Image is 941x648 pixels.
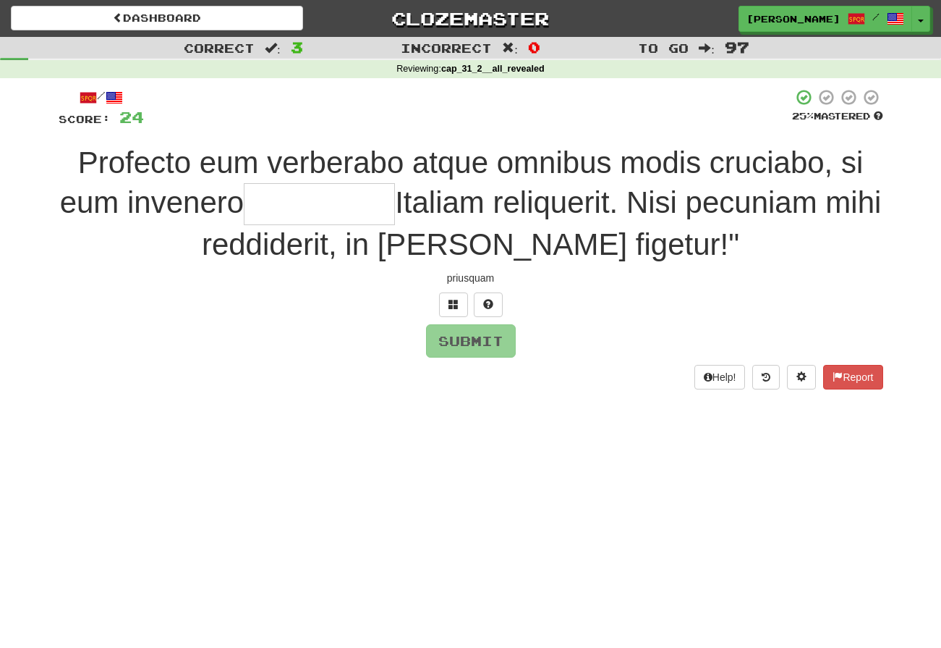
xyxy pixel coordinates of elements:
[265,42,281,54] span: :
[872,12,880,22] span: /
[725,38,749,56] span: 97
[441,64,545,74] strong: cap_31_2__all_revealed
[401,41,492,55] span: Incorrect
[439,293,468,317] button: Switch sentence to multiple choice alt+p
[474,293,503,317] button: Single letter hint - you only get 1 per sentence and score half the points! alt+h
[752,365,780,390] button: Round history (alt+y)
[291,38,303,56] span: 3
[59,271,883,285] div: priusquam
[59,88,144,106] div: /
[738,6,912,32] a: [PERSON_NAME] /
[792,110,814,122] span: 25 %
[184,41,255,55] span: Correct
[746,12,840,25] span: [PERSON_NAME]
[638,41,689,55] span: To go
[699,42,715,54] span: :
[426,324,516,358] button: Submit
[119,108,144,126] span: 24
[11,6,303,30] a: Dashboard
[792,110,883,123] div: Mastered
[502,42,518,54] span: :
[823,365,882,390] button: Report
[325,6,617,31] a: Clozemaster
[202,185,881,262] span: Italiam reliquerit. Nisi pecuniam mihi reddiderit, in [PERSON_NAME] figetur!"
[60,146,864,219] span: Profecto eum verberabo atque omnibus modis cruciabo, si eum invenero
[694,365,746,390] button: Help!
[59,113,111,125] span: Score:
[528,38,540,56] span: 0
